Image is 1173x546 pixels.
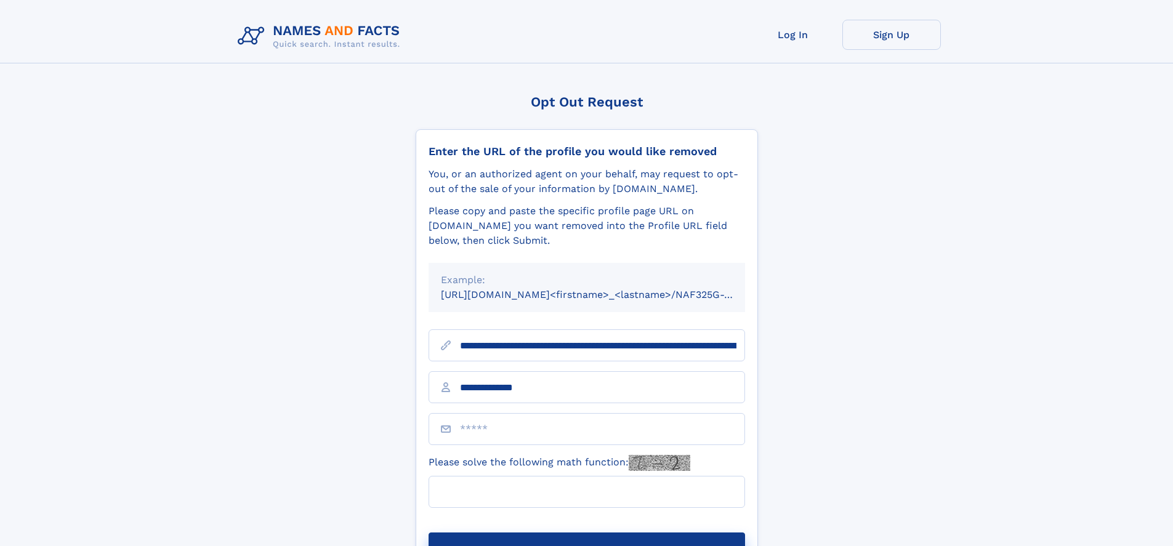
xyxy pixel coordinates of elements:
div: Enter the URL of the profile you would like removed [429,145,745,158]
div: You, or an authorized agent on your behalf, may request to opt-out of the sale of your informatio... [429,167,745,196]
div: Example: [441,273,733,287]
label: Please solve the following math function: [429,455,690,471]
div: Opt Out Request [416,94,758,110]
img: Logo Names and Facts [233,20,410,53]
a: Log In [744,20,842,50]
a: Sign Up [842,20,941,50]
div: Please copy and paste the specific profile page URL on [DOMAIN_NAME] you want removed into the Pr... [429,204,745,248]
small: [URL][DOMAIN_NAME]<firstname>_<lastname>/NAF325G-xxxxxxxx [441,289,768,300]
